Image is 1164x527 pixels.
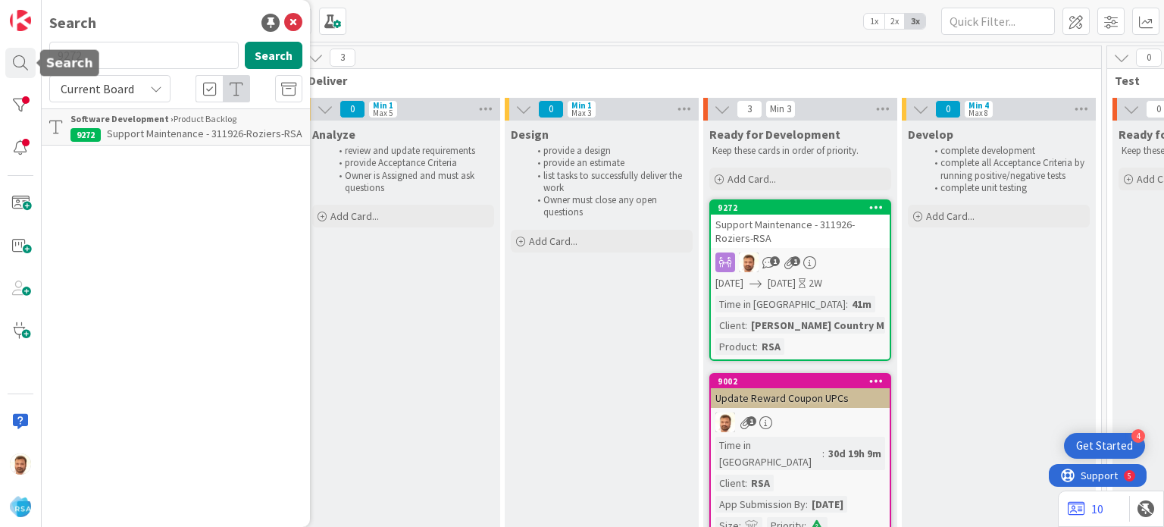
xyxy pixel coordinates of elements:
span: 1x [864,14,884,29]
div: Min 3 [770,105,791,113]
span: : [745,317,747,334]
div: Time in [GEOGRAPHIC_DATA] [715,437,822,470]
img: avatar [10,496,31,517]
div: Client [715,475,745,491]
span: 3 [330,49,355,67]
span: 0 [538,100,564,118]
img: Visit kanbanzone.com [10,10,31,31]
img: AS [715,413,735,432]
span: 3x [905,14,925,29]
h5: Search [46,56,93,71]
div: Min 1 [571,102,592,109]
input: Search for title... [49,42,239,69]
span: Current Board [61,81,134,96]
li: Owner must close any open questions [529,194,690,219]
li: complete development [926,145,1087,157]
div: 2W [809,275,822,291]
div: 9272 [711,201,890,215]
div: Product Backlog [70,112,302,126]
span: : [745,475,747,491]
b: Software Development › [70,113,174,124]
div: RSA [747,475,774,491]
div: Get Started [1076,438,1133,453]
div: 9272Support Maintenance - 311926-Roziers-RSA [711,201,890,248]
span: 1 [746,416,756,426]
img: AS [10,453,31,475]
div: RSA [758,338,784,355]
span: 3 [737,100,762,118]
span: 2x [884,14,905,29]
img: AS [739,253,759,272]
span: : [756,338,758,355]
div: 9002 [711,375,890,388]
div: 4 [1131,429,1145,443]
a: 9272Support Maintenance - 311926-Roziers-RSAAS[DATE][DATE]2WTime in [GEOGRAPHIC_DATA]:41mClient:[... [709,199,891,361]
span: Add Card... [727,172,776,186]
div: [DATE] [808,496,847,513]
div: Client [715,317,745,334]
div: Min 4 [968,102,989,109]
li: complete all Acceptance Criteria by running positive/negative tests [926,157,1087,182]
div: Max 8 [968,109,988,117]
span: : [806,496,808,513]
span: Design [511,127,549,142]
span: Deliver [308,73,1082,88]
div: 9002 [718,376,890,387]
div: Max 3 [571,109,591,117]
li: provide Acceptance Criteria [330,157,492,169]
span: 0 [935,100,961,118]
div: Update Reward Coupon UPCs [711,388,890,408]
li: provide a design [529,145,690,157]
button: Search [245,42,302,69]
span: Develop [908,127,953,142]
div: App Submission By [715,496,806,513]
span: [DATE] [715,275,743,291]
span: Analyze [312,127,355,142]
li: review and update requirements [330,145,492,157]
span: Add Card... [926,209,975,223]
div: AS [711,253,890,272]
p: Keep these cards in order of priority. [712,145,888,157]
span: Add Card... [330,209,379,223]
span: : [822,445,824,462]
div: 9002Update Reward Coupon UPCs [711,375,890,408]
div: 30d 19h 9m [824,445,885,462]
span: Support [32,2,69,20]
span: 1 [790,256,800,266]
li: Owner is Assigned and must ask questions [330,170,492,195]
div: AS [711,413,890,432]
div: Min 1 [373,102,393,109]
div: Max 5 [373,109,393,117]
div: [PERSON_NAME] Country Mart [747,317,904,334]
div: Open Get Started checklist, remaining modules: 4 [1064,433,1145,459]
input: Quick Filter... [941,8,1055,35]
span: 0 [1136,49,1162,67]
span: 0 [339,100,365,118]
span: : [846,296,848,312]
div: Time in [GEOGRAPHIC_DATA] [715,296,846,312]
span: Ready for Development [709,127,840,142]
span: Support Maintenance - 311926-Roziers-RSA [107,127,302,140]
div: 41m [848,296,875,312]
li: complete unit testing [926,182,1087,194]
div: 9272 [70,128,101,142]
li: provide an estimate [529,157,690,169]
div: 9272 [718,202,890,213]
span: Add Card... [529,234,577,248]
div: Search [49,11,96,34]
li: list tasks to successfully deliver the work [529,170,690,195]
a: 10 [1068,500,1103,518]
div: Product [715,338,756,355]
div: 5 [79,6,83,18]
span: 1 [770,256,780,266]
span: [DATE] [768,275,796,291]
div: Support Maintenance - 311926-Roziers-RSA [711,215,890,248]
a: Software Development ›Product Backlog9272Support Maintenance - 311926-Roziers-RSA [42,108,310,146]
